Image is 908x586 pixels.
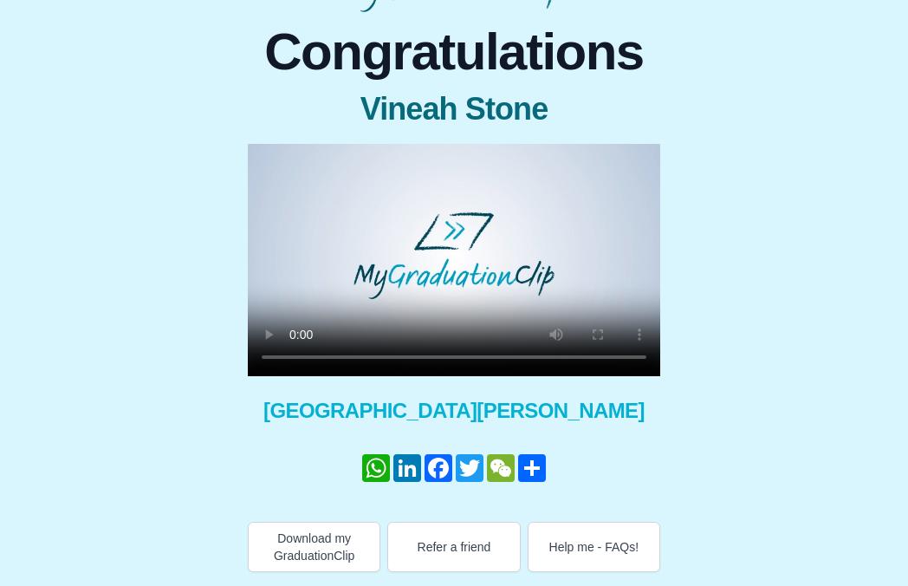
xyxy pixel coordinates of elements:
[392,454,423,482] a: LinkedIn
[248,522,380,572] button: Download my GraduationClip
[485,454,516,482] a: WeChat
[516,454,548,482] a: Share
[528,522,660,572] button: Help me - FAQs!
[423,454,454,482] a: Facebook
[248,26,660,78] span: Congratulations
[248,397,660,425] span: [GEOGRAPHIC_DATA][PERSON_NAME]
[248,92,660,127] span: Vineah Stone
[454,454,485,482] a: Twitter
[360,454,392,482] a: WhatsApp
[387,522,520,572] button: Refer a friend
